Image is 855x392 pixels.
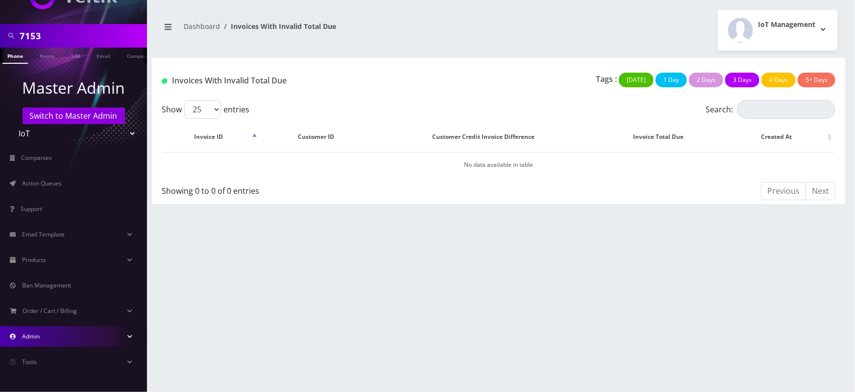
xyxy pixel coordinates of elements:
[163,152,834,177] td: No data available in table
[594,123,722,151] th: Invoice Total Due
[66,48,85,63] a: SIM
[162,78,167,84] img: Customer With Invalid Primary Payment Account
[761,73,796,87] button: 4 Days
[656,73,687,87] button: 1 Day
[706,100,835,119] label: Search:
[718,10,838,51] button: IoT Management
[22,154,52,162] span: Companies
[761,182,806,200] a: Previous
[806,182,835,200] a: Next
[35,48,59,63] a: Name
[22,281,71,289] span: Ban Management
[2,48,28,64] a: Phone
[373,123,593,151] th: Customer Credit Invoice Difference
[220,21,336,31] li: Invoices With Invalid Total Due
[162,100,249,119] label: Show entries
[23,107,125,124] a: Switch to Master Admin
[21,205,42,213] span: Support
[596,73,617,85] p: Tags :
[22,230,65,238] span: Email Template
[758,21,815,29] h2: IoT Management
[798,73,835,87] button: 5+ Days
[184,100,221,119] select: Showentries
[162,181,491,197] div: Showing 0 to 0 of 0 entries
[22,358,37,366] span: Tools
[260,123,373,151] th: Customer ID
[725,73,759,87] button: 3 Days
[23,307,77,315] span: Order / Cart / Billing
[22,332,40,340] span: Admin
[92,48,115,63] a: Email
[122,48,155,63] a: Company
[689,73,723,87] button: 2 Days
[159,16,491,44] nav: breadcrumb
[22,256,46,264] span: Products
[723,123,834,151] th: Created At: activate to sort column ascending
[619,73,654,87] button: [DATE]
[737,100,835,119] input: Search:
[22,179,62,187] span: Action Queues
[184,22,220,31] a: Dashboard
[163,123,259,151] th: Invoice ID: activate to sort column descending
[162,76,376,85] h1: Invoices With Invalid Total Due
[20,26,145,45] input: Search in Company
